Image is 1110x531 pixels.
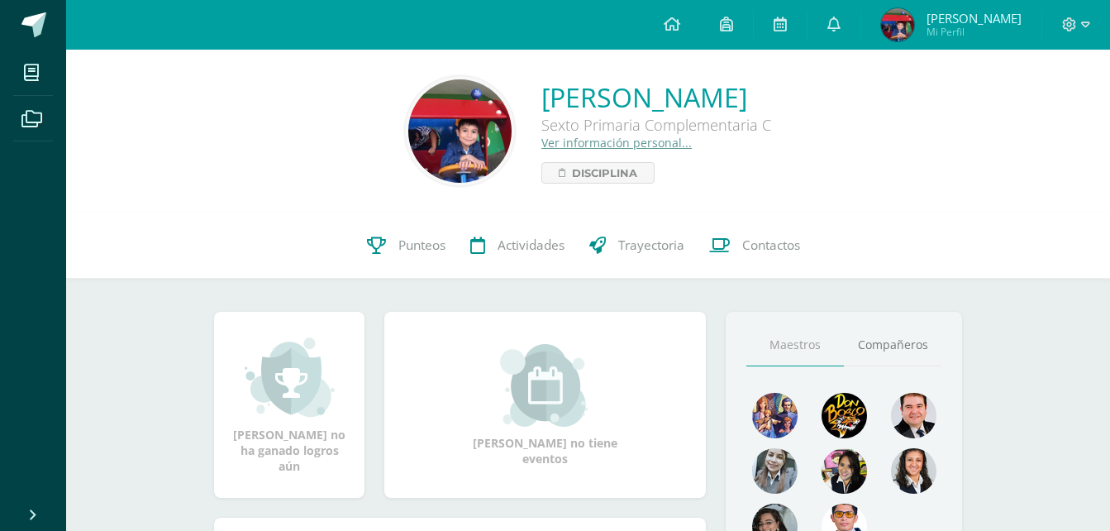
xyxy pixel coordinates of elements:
div: [PERSON_NAME] no ha ganado logros aún [231,336,348,474]
span: Actividades [498,237,565,254]
img: 45bd7986b8947ad7e5894cbc9b781108.png [752,448,798,494]
img: 7e15a45bc4439684581270cc35259faa.png [891,448,936,494]
a: Disciplina [541,162,655,184]
div: Sexto Primaria Complementaria C [541,115,771,135]
img: event_small.png [500,344,590,427]
img: 1f83e2b2cf9bdfa135eaa9caea76e022.png [408,79,512,183]
span: Punteos [398,237,445,254]
a: Actividades [458,213,577,279]
a: Compañeros [844,324,941,366]
img: ddcb7e3f3dd5693f9a3e043a79a89297.png [822,448,867,494]
span: Mi Perfil [927,25,1022,39]
span: Disciplina [572,163,637,183]
img: achievement_small.png [245,336,335,419]
a: Trayectoria [577,213,697,279]
img: 88256b496371d55dc06d1c3f8a5004f4.png [752,393,798,438]
img: 29fc2a48271e3f3676cb2cb292ff2552.png [822,393,867,438]
a: Ver información personal... [541,135,692,151]
span: Contactos [742,237,800,254]
a: Punteos [355,213,458,279]
img: 79570d67cb4e5015f1d97fde0ec62c05.png [891,393,936,438]
a: Maestros [746,324,844,366]
img: 7c4b4b2a7b2c2efcd9b026606aaf8e50.png [881,8,914,41]
a: [PERSON_NAME] [541,79,771,115]
span: Trayectoria [618,237,684,254]
div: [PERSON_NAME] no tiene eventos [463,344,628,466]
a: Contactos [697,213,812,279]
span: [PERSON_NAME] [927,10,1022,26]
